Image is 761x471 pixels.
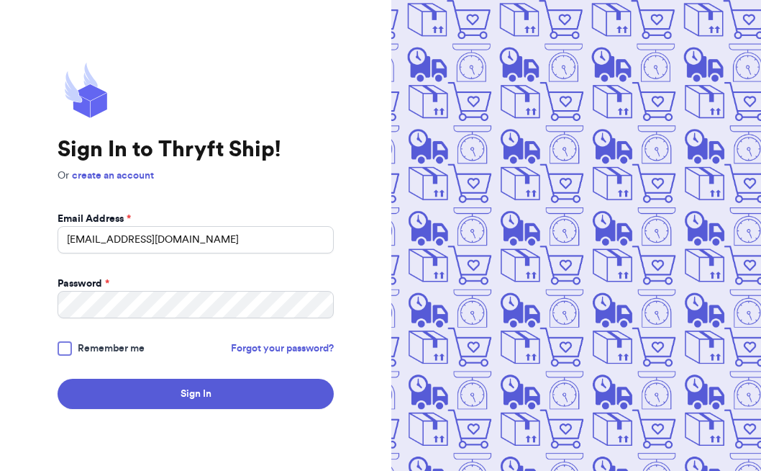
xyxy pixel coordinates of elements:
[58,169,334,183] p: Or
[58,137,334,163] h1: Sign In to Thryft Ship!
[58,277,109,291] label: Password
[231,341,334,356] a: Forgot your password?
[78,341,145,356] span: Remember me
[58,379,334,409] button: Sign In
[58,212,131,226] label: Email Address
[72,171,154,181] a: create an account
